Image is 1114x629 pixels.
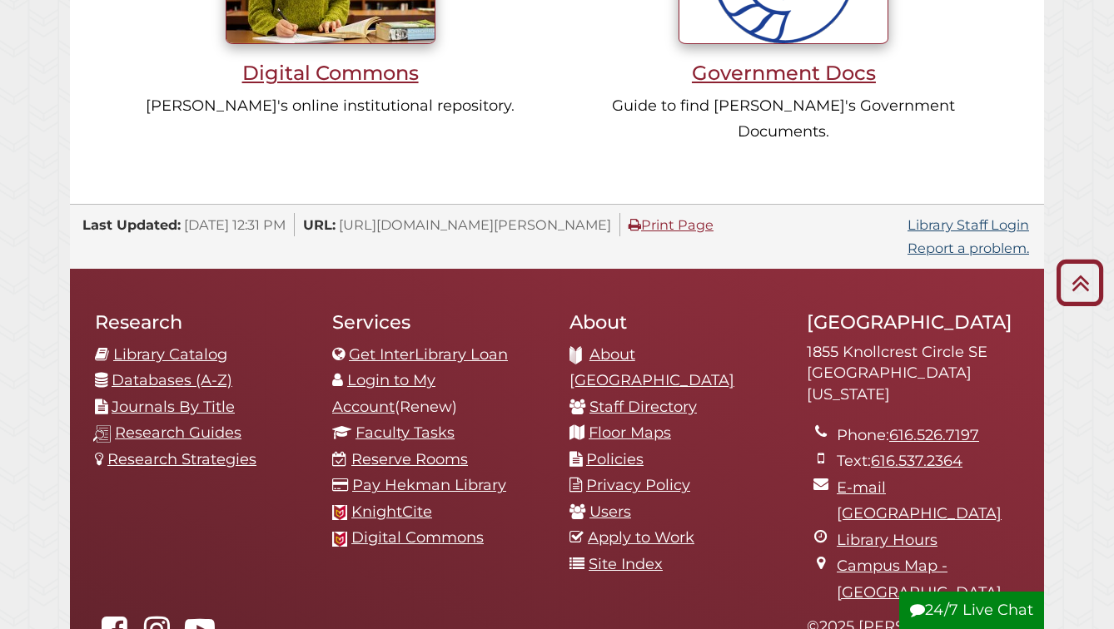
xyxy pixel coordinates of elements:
h3: Government Docs [579,61,988,85]
a: Digital Commons [351,528,484,547]
a: 616.526.7197 [889,426,979,444]
a: Reserve Rooms [351,450,468,468]
a: Research Strategies [107,450,256,468]
a: Campus Map - [GEOGRAPHIC_DATA] [837,557,1002,602]
img: Calvin favicon logo [332,505,347,520]
a: Library Catalog [113,345,227,364]
a: KnightCite [351,503,432,521]
h3: Digital Commons [126,61,535,85]
span: [URL][DOMAIN_NAME][PERSON_NAME] [339,216,611,233]
span: Last Updated: [82,216,181,233]
h2: About [569,310,782,334]
a: Journals By Title [112,398,235,416]
a: Faculty Tasks [356,423,455,442]
a: Get InterLibrary Loan [349,345,508,364]
img: research-guides-icon-white_37x37.png [93,425,111,443]
span: [DATE] 12:31 PM [184,216,286,233]
p: [PERSON_NAME]'s online institutional repository. [126,93,535,120]
a: Site Index [589,555,663,573]
a: Users [589,503,631,521]
a: E-mail [GEOGRAPHIC_DATA] [837,478,1002,523]
h2: Research [95,310,307,334]
span: URL: [303,216,336,233]
a: Apply to Work [588,528,694,547]
a: Floor Maps [589,423,671,442]
a: Back to Top [1050,269,1110,296]
a: Library Staff Login [908,216,1029,233]
a: 616.537.2364 [871,452,962,470]
a: Library Hours [837,531,937,549]
a: Report a problem. [908,240,1029,256]
h2: [GEOGRAPHIC_DATA] [807,310,1019,334]
a: Privacy Policy [586,476,690,494]
a: Pay Hekman Library [352,476,506,494]
li: Text: [837,448,1019,475]
li: (Renew) [332,368,545,420]
p: Guide to find [PERSON_NAME]'s Government Documents. [579,93,988,146]
a: Print Page [629,216,714,233]
a: Policies [586,450,644,468]
i: Print Page [629,218,641,231]
a: Login to My Account [332,371,435,416]
li: Phone: [837,423,1019,449]
h2: Services [332,310,545,334]
img: Calvin favicon logo [332,532,347,547]
address: 1855 Knollcrest Circle SE [GEOGRAPHIC_DATA][US_STATE] [807,342,1019,406]
a: Research Guides [115,423,241,442]
a: Databases (A-Z) [112,371,232,389]
a: Staff Directory [589,398,697,416]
